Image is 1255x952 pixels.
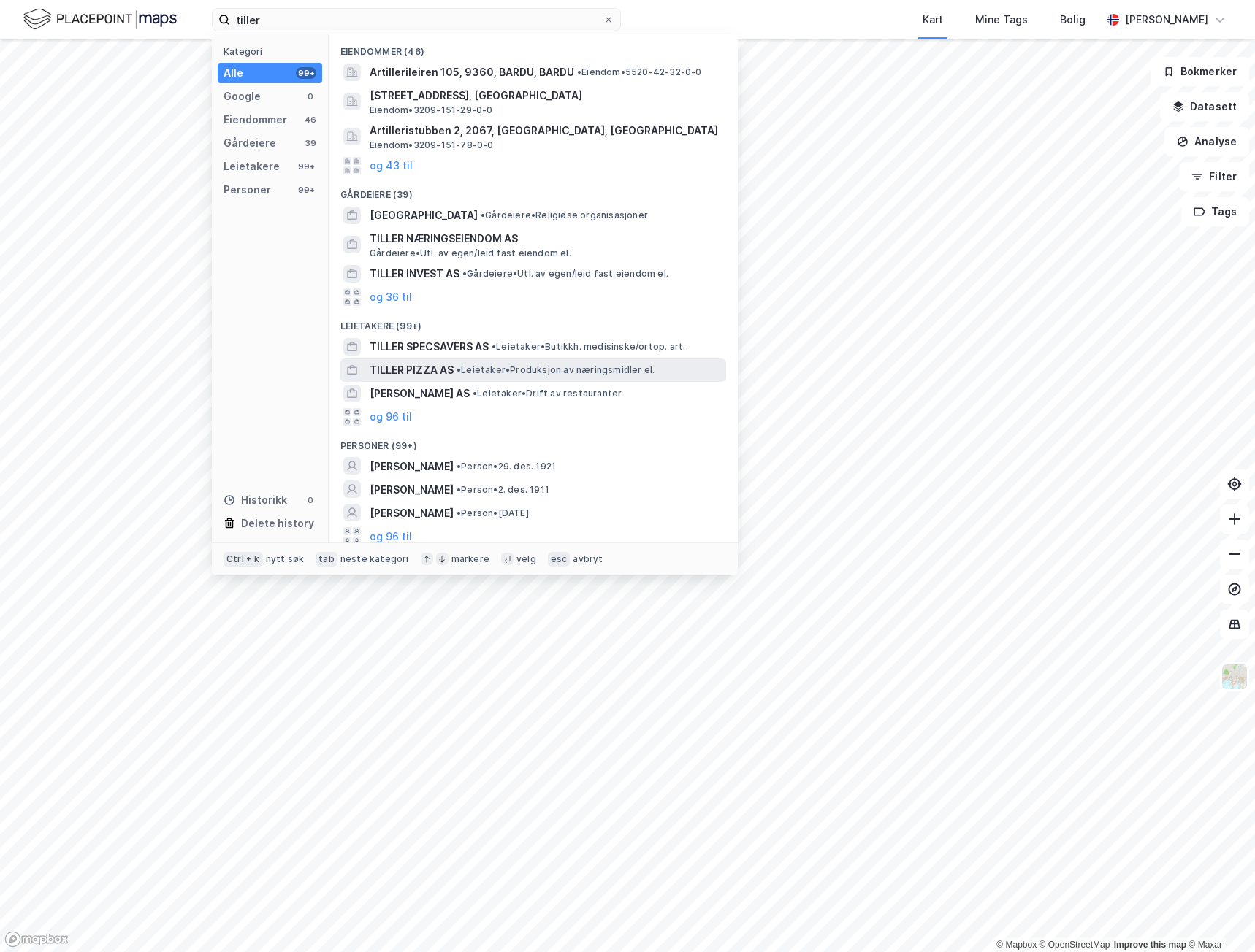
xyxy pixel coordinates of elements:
[251,472,274,496] button: Send en melding…
[305,494,316,506] div: 0
[370,408,412,426] button: og 96 til
[370,458,454,475] span: [PERSON_NAME]
[370,87,720,104] span: [STREET_ADDRESS], [GEOGRAPHIC_DATA]
[224,181,271,199] div: Personer
[266,553,305,565] div: nytt søk
[296,67,316,79] div: 99+
[370,122,720,139] span: Artilleristubben 2, 2067, [GEOGRAPHIC_DATA], [GEOGRAPHIC_DATA]
[12,99,240,196] div: Hei og velkommen til Newsec Maps, [PERSON_NAME]Om det er du lurer på så er det bare å ta kontakt ...
[577,66,581,77] span: •
[229,6,256,34] button: Hjem
[462,268,668,280] span: Gårdeiere • Utl. av egen/leid fast eiendom el.
[230,9,603,31] input: Søk på adresse, matrikkel, gårdeiere, leietakere eller personer
[329,177,738,204] div: Gårdeiere (39)
[457,507,461,518] span: •
[224,134,276,152] div: Gårdeiere
[23,108,228,137] div: Hei og velkommen til Newsec Maps, [PERSON_NAME]
[548,552,571,567] div: esc
[69,478,81,490] button: Last opp vedlegg
[370,361,454,379] span: TILLER PIZZA AS
[296,184,316,196] div: 99+
[1182,882,1255,952] iframe: Chat Widget
[370,288,412,306] button: og 36 til
[1060,11,1086,28] div: Bolig
[224,88,261,105] div: Google
[492,341,496,352] span: •
[1179,162,1249,191] button: Filter
[241,515,314,532] div: Delete history
[1160,92,1249,121] button: Datasett
[481,210,485,220] span: •
[224,46,322,57] div: Kategori
[481,210,648,221] span: Gårdeiere • Religiøse organisasjoner
[457,461,461,472] span: •
[316,552,337,567] div: tab
[4,931,69,948] a: Mapbox homepage
[12,448,280,472] textarea: Melding...
[370,338,489,356] span: TILLER SPECSAVERS AS
[296,161,316,172] div: 99+
[923,11,943,28] div: Kart
[305,137,316,149] div: 39
[370,104,493,116] span: Eiendom • 3209-151-29-0-0
[71,7,107,18] h1: Simen
[224,158,280,175] div: Leietakere
[457,364,461,375] span: •
[457,484,461,495] span: •
[370,265,459,283] span: TILLER INVEST AS
[370,64,574,81] span: Artillerileiren 105, 9360, BARDU, BARDU
[492,341,685,353] span: Leietaker • Butikkh. medisinske/ortop. art.
[23,478,34,490] button: Emoji-velger
[457,461,556,472] span: Person • 29. des. 1921
[457,507,529,519] span: Person • [DATE]
[457,364,655,376] span: Leietaker • Produksjon av næringsmidler el.
[224,111,287,128] div: Eiendommer
[473,388,622,399] span: Leietaker • Drift av restauranter
[996,940,1037,950] a: Mapbox
[370,481,454,499] span: [PERSON_NAME]
[329,429,738,455] div: Personer (99+)
[1040,940,1110,950] a: OpenStreetMap
[224,64,243,82] div: Alle
[1151,57,1249,86] button: Bokmerker
[23,199,111,207] div: Simen • 11 m siden
[23,7,177,32] img: logo.f888ab2527a4732fd821a326f86c7f29.svg
[329,34,738,61] div: Eiendommer (46)
[370,157,413,174] button: og 43 til
[370,139,494,151] span: Eiendom • 3209-151-78-0-0
[573,553,603,565] div: avbryt
[370,230,720,247] span: TILLER NÆRINGSEIENDOM AS
[473,388,477,399] span: •
[975,11,1028,28] div: Mine Tags
[577,66,702,78] span: Eiendom • 5520-42-32-0-0
[1182,882,1255,952] div: Kontrollprogram for chat
[451,553,489,565] div: markere
[370,385,470,402] span: [PERSON_NAME] AS
[224,491,287,509] div: Historikk
[12,99,281,228] div: Simen sier…
[1164,127,1249,156] button: Analyse
[370,504,454,522] span: [PERSON_NAME]
[256,6,283,32] div: Lukk
[329,309,738,335] div: Leietakere (99+)
[23,144,228,187] div: Om det er du lurer på så er det bare å ta kontakt her. [DEMOGRAPHIC_DATA] fornøyelse!
[305,91,316,102] div: 0
[46,478,58,490] button: Gif-velger
[370,207,478,224] span: [GEOGRAPHIC_DATA]
[457,484,549,496] span: Person • 2. des. 1911
[1125,11,1208,28] div: [PERSON_NAME]
[370,247,571,259] span: Gårdeiere • Utl. av egen/leid fast eiendom el.
[224,552,263,567] div: Ctrl + k
[340,553,409,565] div: neste kategori
[305,114,316,126] div: 46
[1221,663,1248,691] img: Z
[370,527,412,545] button: og 96 til
[1181,197,1249,226] button: Tags
[93,478,104,490] button: Start recording
[71,18,182,33] p: Aktiv for over 1 u siden
[462,268,467,279] span: •
[516,553,536,565] div: velg
[1114,940,1186,950] a: Improve this map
